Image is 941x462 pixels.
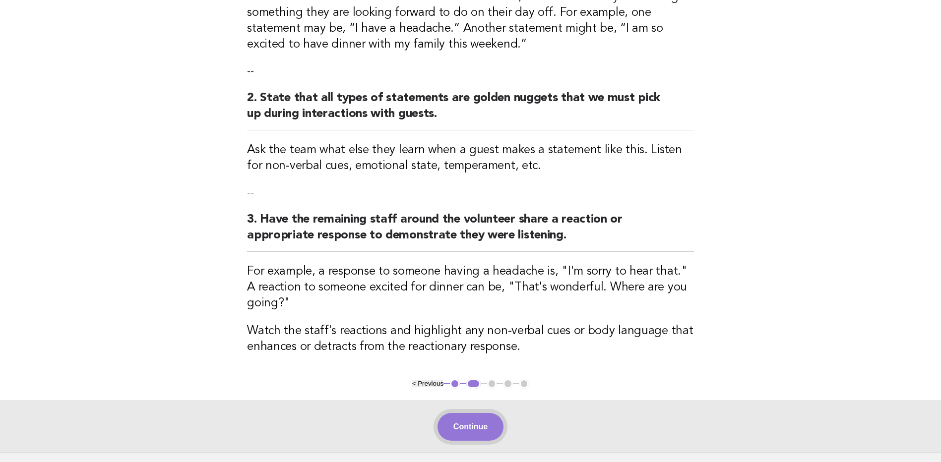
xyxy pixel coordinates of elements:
h2: 3. Have the remaining staff around the volunteer share a reaction or appropriate response to demo... [247,212,694,252]
p: -- [247,186,694,200]
h3: Watch the staff's reactions and highlight any non-verbal cues or body language that enhances or d... [247,323,694,355]
p: -- [247,64,694,78]
button: 1 [450,379,460,389]
button: Continue [438,413,503,441]
h3: For example, a response to someone having a headache is, "I'm sorry to hear that." A reaction to ... [247,264,694,311]
button: < Previous [412,380,443,387]
h2: 2. State that all types of statements are golden nuggets that we must pick up during interactions... [247,90,694,130]
h3: Ask the team what else they learn when a guest makes a statement like this. Listen for non-verbal... [247,142,694,174]
button: 2 [466,379,481,389]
